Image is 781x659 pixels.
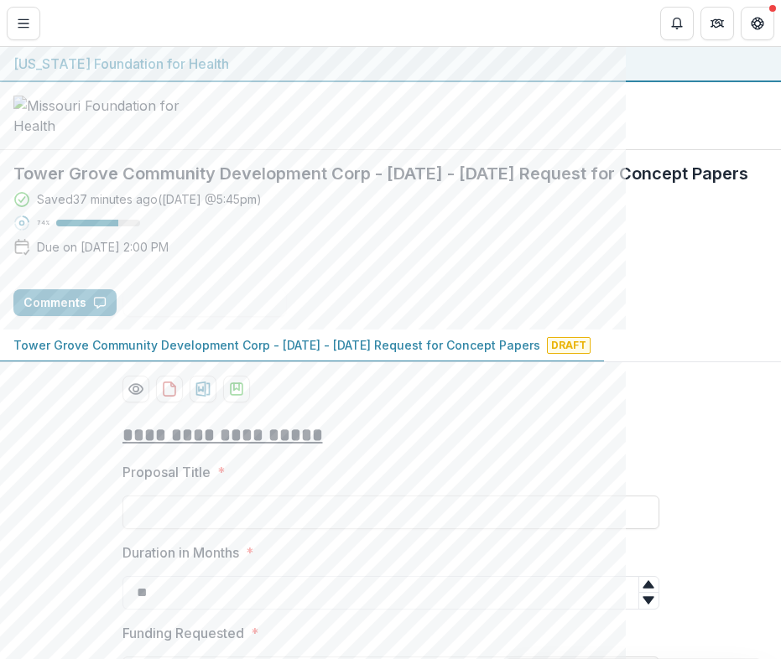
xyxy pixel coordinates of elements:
[13,54,768,74] div: [US_STATE] Foundation for Health
[123,289,286,316] button: Answer Suggestions
[700,7,734,40] button: Partners
[741,7,774,40] button: Get Help
[223,376,250,402] button: download-proposal
[122,462,211,482] p: Proposal Title
[122,542,239,563] p: Duration in Months
[37,190,262,208] div: Saved 37 minutes ago ( [DATE] @ 5:45pm )
[37,217,49,229] p: 74 %
[13,96,181,136] img: Missouri Foundation for Health
[13,289,117,316] button: Comments
[122,376,149,402] button: Preview 41544742-c1a0-459a-8cc8-53f633c84e0d-0.pdf
[190,376,216,402] button: download-proposal
[7,7,40,40] button: Toggle Menu
[122,623,244,643] p: Funding Requested
[156,376,183,402] button: download-proposal
[660,7,694,40] button: Notifications
[37,238,169,256] p: Due on [DATE] 2:00 PM
[547,337,591,354] span: Draft
[13,336,540,354] p: Tower Grove Community Development Corp - [DATE] - [DATE] Request for Concept Papers
[13,163,768,184] h2: Tower Grove Community Development Corp - [DATE] - [DATE] Request for Concept Papers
